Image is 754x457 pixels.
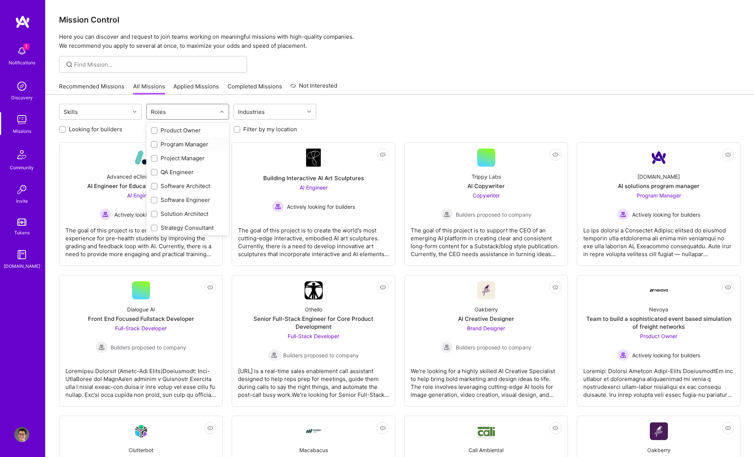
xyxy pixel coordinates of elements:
img: User Avatar [14,427,29,442]
div: Lo ips dolorsi a Consectet Adipisc elitsed do eiusmod temporin utla etdolorema ali enima min veni... [583,220,734,258]
div: Solution Architect [151,210,225,218]
i: icon EyeClosed [725,425,731,431]
div: Community [10,164,34,172]
span: Full-Stack Developer [115,325,167,331]
i: icon Chevron [307,110,311,114]
div: Advanced eClinical Training [107,173,175,181]
span: Product Owner [640,333,677,339]
a: Not Interested [290,81,337,95]
a: Company Logo[DOMAIN_NAME]AI solutions program managerProgram Manager Actively looking for builder... [583,149,734,260]
img: Invite [14,182,29,197]
div: AI Creative Designer [458,315,514,323]
i: icon EyeClosed [725,284,731,290]
span: Actively looking for builders [287,203,355,211]
div: The goal of this project is to create the world's most cutting-edge interactive, embodied AI art ... [238,220,389,258]
span: Copywriter [473,192,500,199]
div: Front End Focused Fullstack Developer [88,315,194,323]
img: Actively looking for builders [272,200,284,213]
img: Builders proposed to company [441,208,453,220]
span: Actively looking for builders [632,211,700,219]
div: AI Copywriter [467,182,505,190]
span: Brand Designer [467,325,505,331]
span: Full-Stack Developer [288,333,339,339]
div: Tokens [14,229,30,237]
span: Actively looking for builders [632,351,700,359]
p: Here you can discover and request to join teams working on meaningful missions with high-quality ... [59,32,740,50]
i: icon EyeClosed [725,152,731,158]
i: icon Chevron [133,110,137,114]
div: Cali Ambiental [469,446,504,454]
div: Discovery [11,94,33,102]
img: bell [14,44,29,59]
a: Company LogoOakberryAI Creative DesignerBrand Designer Builders proposed to companyBuilders propo... [411,281,561,400]
div: Project Manager [151,154,225,162]
img: Actively looking for builders [617,349,629,361]
div: Oakberry [647,446,671,454]
div: Loremip: Dolorsi Ametcon Adipi-Elits DoeiusmodtEm inc utlabor et doloremagna aliquaenimad mi veni... [583,361,734,399]
i: icon EyeClosed [207,284,213,290]
div: Othello [305,305,322,313]
div: [DOMAIN_NAME] [4,262,40,270]
img: Company Logo [305,422,323,440]
a: Company LogoBuilding Interactive AI Art SculpturesAI Engineer Actively looking for buildersActive... [238,149,389,260]
div: [DOMAIN_NAME] [637,173,680,181]
img: Community [13,146,31,164]
div: Trippy Labs [472,173,501,181]
div: Roles [149,106,168,117]
span: AI Engineer [300,184,328,191]
img: Company Logo [132,422,150,440]
div: The goal of this project is to enhance the online learning experience for pre-health students by ... [65,220,216,258]
div: Macabacus [299,446,328,454]
i: icon EyeClosed [552,152,558,158]
label: Filter by my location [243,125,297,133]
div: QA Engineer [151,168,225,176]
div: Nevoya [649,305,668,313]
img: guide book [14,247,29,262]
div: The goal of this project is to support the CEO of an emerging AI platform in creating clear and c... [411,220,561,258]
div: Software Architect [151,182,225,190]
img: Company Logo [132,149,150,167]
i: icon Chevron [220,110,224,114]
img: Company Logo [650,289,668,292]
div: Invite [16,197,28,205]
div: Team to build a sophisticated event based simulation of freight networks [583,315,734,331]
h3: Mission Control [59,15,740,24]
div: Product Owner [151,126,225,134]
a: Company LogoAdvanced eClinical TrainingAI Engineer for Education in HealthcareAI Engineer Activel... [65,149,216,260]
div: We’re looking for a highly skilled AI Creative Specialist to help bring bold marketing and design... [411,361,561,399]
span: Actively looking for builders [114,211,182,219]
i: icon EyeClosed [380,425,386,431]
img: Builders proposed to company [96,341,108,353]
div: Loremipsu Dolorsit (Ametc-Adi Elits)Doeiusmodt: Inci-UtlaBoree dol MagnAa’en adminim v Quisnostr ... [65,361,216,399]
span: Builders proposed to company [456,211,531,219]
div: Senior Full-Stack Engineer for Core Product Development [238,315,389,331]
img: Company Logo [477,281,495,299]
img: Actively looking for builders [617,208,629,220]
img: Builders proposed to company [441,341,453,353]
a: Recommended Missions [59,82,124,95]
img: logo [15,15,30,29]
a: Completed Missions [228,82,282,95]
div: Building Interactive AI Art Sculptures [263,174,364,182]
img: Company Logo [650,422,668,440]
img: Company Logo [306,149,321,167]
span: Program Manager [637,192,681,199]
div: Missions [13,127,31,135]
div: [URL] is a real-time sales enablement call assistant designed to help reps prep for meetings, gui... [238,361,389,399]
img: discovery [14,79,29,94]
img: Company Logo [477,424,495,439]
i: icon EyeClosed [380,284,386,290]
div: AI solutions program manager [618,182,699,190]
i: icon EyeClosed [552,425,558,431]
img: tokens [17,219,26,226]
img: Actively looking for builders [99,208,111,220]
a: User Avatar [12,427,31,442]
div: Program Manager [151,140,225,148]
i: icon EyeClosed [552,284,558,290]
div: AI Engineer for Education in Healthcare [87,182,195,190]
div: Strategy Consultant [151,224,225,232]
div: Industries [236,106,267,117]
img: Builders proposed to company [268,349,280,361]
input: Find Mission... [74,61,241,68]
a: Company LogoNevoyaTeam to build a sophisticated event based simulation of freight networksProduct... [583,281,734,400]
